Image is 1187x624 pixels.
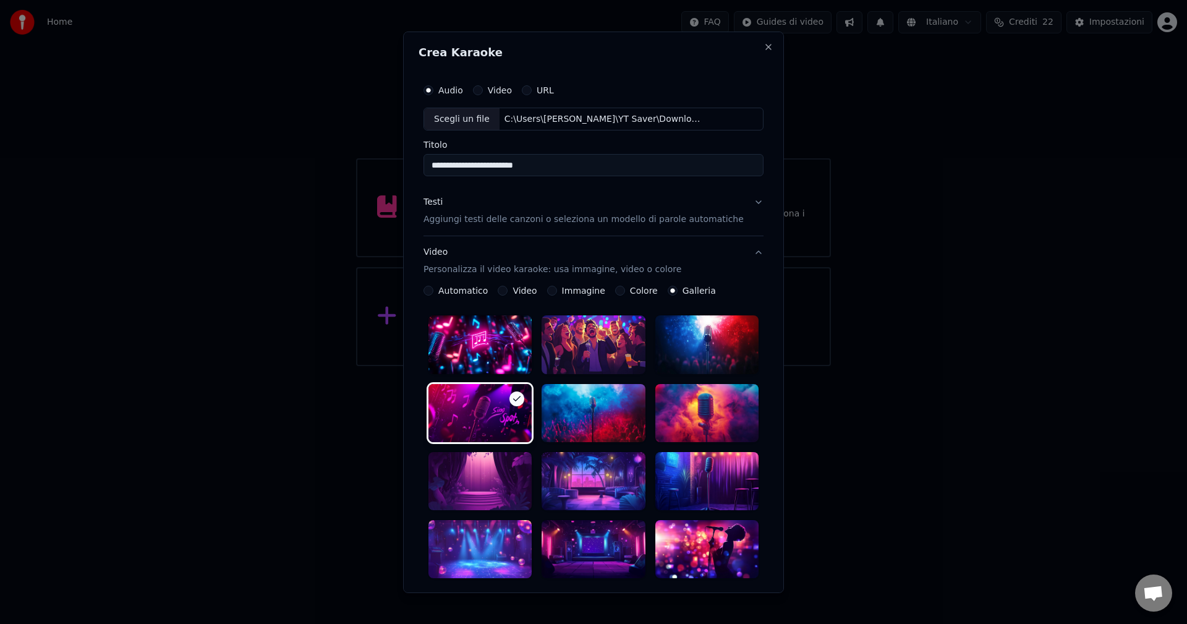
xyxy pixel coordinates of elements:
[423,246,681,276] div: Video
[423,213,744,226] p: Aggiungi testi delle canzoni o seleziona un modello di parole automatiche
[424,108,500,130] div: Scegli un file
[488,85,512,94] label: Video
[423,263,681,276] p: Personalizza il video karaoke: usa immagine, video o colore
[630,286,658,295] label: Colore
[419,46,768,58] h2: Crea Karaoke
[683,286,716,295] label: Galleria
[423,140,764,149] label: Titolo
[438,286,488,295] label: Automatico
[423,196,443,208] div: Testi
[513,286,537,295] label: Video
[537,85,554,94] label: URL
[423,236,764,286] button: VideoPersonalizza il video karaoke: usa immagine, video o colore
[562,286,605,295] label: Immagine
[500,113,710,125] div: C:\Users\[PERSON_NAME]\YT Saver\Download\04 Pin Floi (Remastered 2011).[MEDICAL_DATA]
[438,85,463,94] label: Audio
[423,186,764,236] button: TestiAggiungi testi delle canzoni o seleziona un modello di parole automatiche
